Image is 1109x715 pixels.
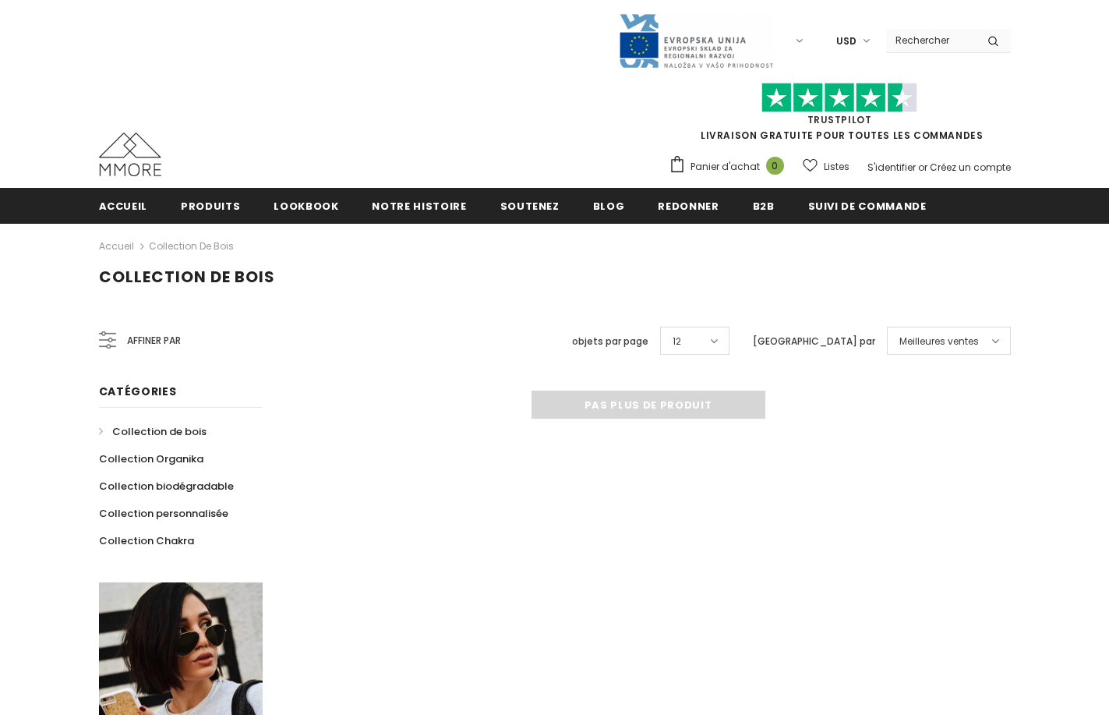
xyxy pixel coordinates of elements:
[658,188,719,223] a: Redonner
[930,161,1011,174] a: Créez un compte
[753,334,875,349] label: [GEOGRAPHIC_DATA] par
[149,239,234,253] a: Collection de bois
[572,334,648,349] label: objets par page
[824,159,849,175] span: Listes
[761,83,917,113] img: Faites confiance aux étoiles pilotes
[112,424,207,439] span: Collection de bois
[99,266,275,288] span: Collection de bois
[673,334,681,349] span: 12
[753,199,775,214] span: B2B
[99,479,234,494] span: Collection biodégradable
[803,153,849,180] a: Listes
[99,473,234,500] a: Collection biodégradable
[99,445,203,473] a: Collection Organika
[99,506,228,521] span: Collection personnalisée
[274,188,338,223] a: Lookbook
[99,451,203,466] span: Collection Organika
[99,188,148,223] a: Accueil
[669,90,1011,142] span: LIVRAISON GRATUITE POUR TOUTES LES COMMANDES
[690,159,760,175] span: Panier d'achat
[899,334,979,349] span: Meilleures ventes
[500,188,560,223] a: soutenez
[836,34,856,49] span: USD
[886,29,976,51] input: Search Site
[99,418,207,445] a: Collection de bois
[808,199,927,214] span: Suivi de commande
[99,500,228,527] a: Collection personnalisée
[99,527,194,554] a: Collection Chakra
[127,332,181,349] span: Affiner par
[372,199,466,214] span: Notre histoire
[99,133,161,176] img: Cas MMORE
[181,199,240,214] span: Produits
[99,384,177,399] span: Catégories
[99,199,148,214] span: Accueil
[99,237,134,256] a: Accueil
[658,199,719,214] span: Redonner
[669,155,792,179] a: Panier d'achat 0
[593,188,625,223] a: Blog
[274,199,338,214] span: Lookbook
[867,161,916,174] a: S'identifier
[807,113,872,126] a: TrustPilot
[593,199,625,214] span: Blog
[372,188,466,223] a: Notre histoire
[808,188,927,223] a: Suivi de commande
[618,12,774,69] img: Javni Razpis
[753,188,775,223] a: B2B
[500,199,560,214] span: soutenez
[766,157,784,175] span: 0
[918,161,927,174] span: or
[181,188,240,223] a: Produits
[99,533,194,548] span: Collection Chakra
[618,34,774,47] a: Javni Razpis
